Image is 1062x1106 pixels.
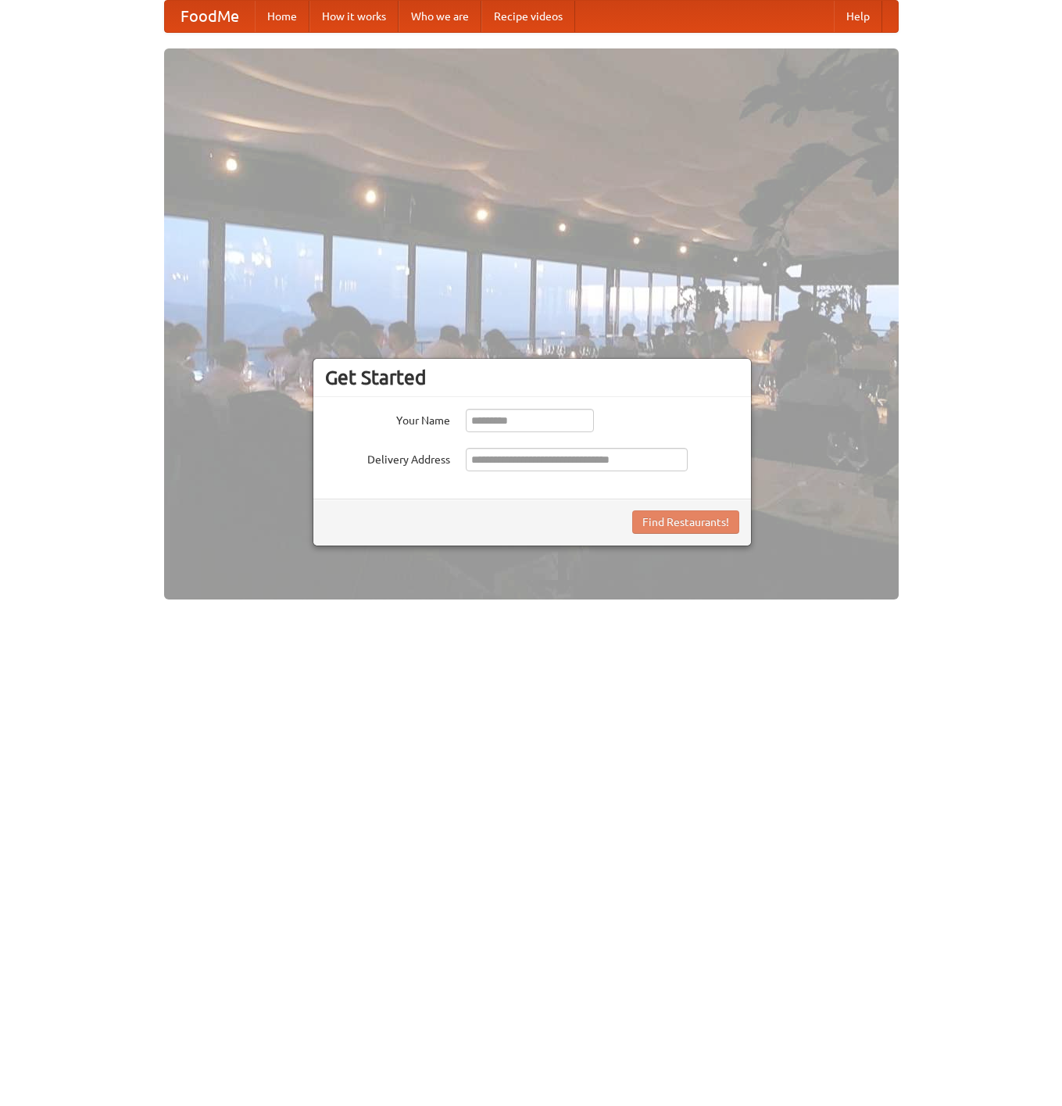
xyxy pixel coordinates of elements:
[165,1,255,32] a: FoodMe
[325,366,739,389] h3: Get Started
[325,448,450,467] label: Delivery Address
[309,1,399,32] a: How it works
[325,409,450,428] label: Your Name
[399,1,481,32] a: Who we are
[834,1,882,32] a: Help
[481,1,575,32] a: Recipe videos
[632,510,739,534] button: Find Restaurants!
[255,1,309,32] a: Home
